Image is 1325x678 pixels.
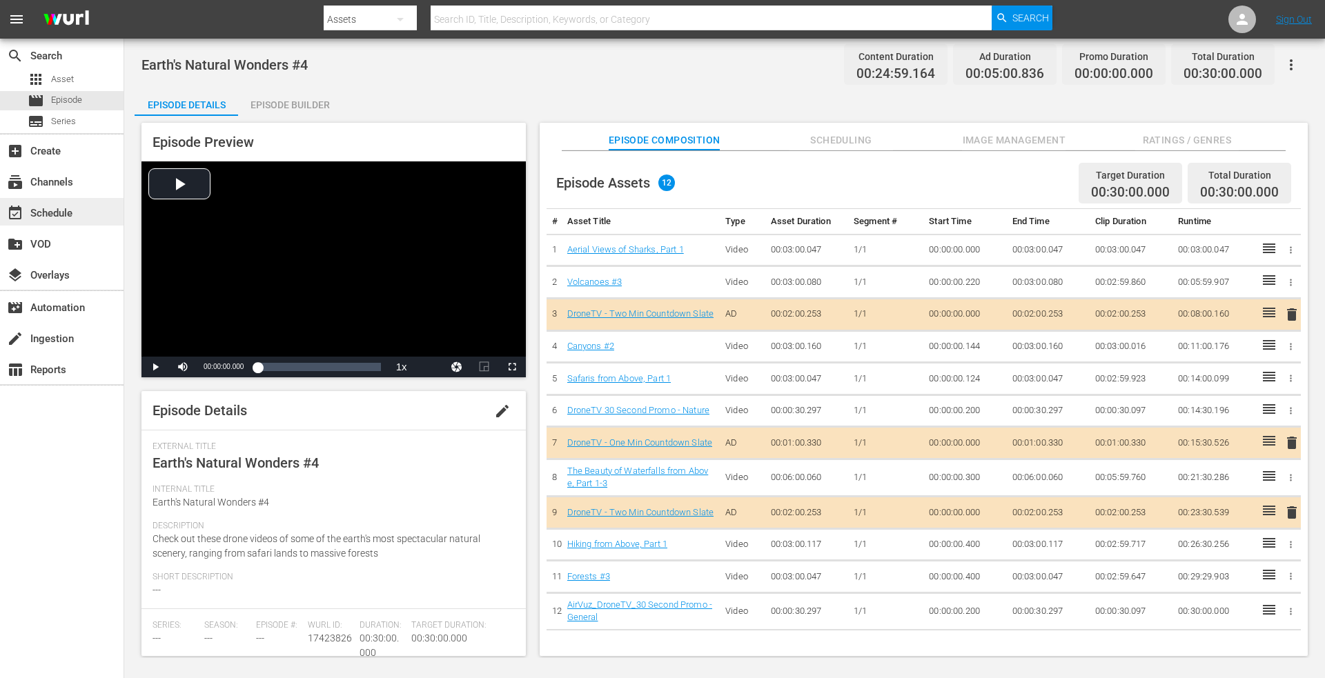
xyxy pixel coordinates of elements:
td: Video [720,459,765,496]
td: 00:02:00.253 [1090,298,1172,330]
span: Earth's Natural Wonders #4 [153,455,319,471]
span: External Title [153,441,508,452]
span: Series [51,114,76,128]
button: Picture-in-Picture [471,357,498,377]
th: End Time [1007,209,1090,235]
td: 1/1 [848,298,923,330]
a: Safaris from Above, Part 1 [567,373,671,383]
button: Episode Builder [238,88,342,116]
td: 00:03:00.160 [765,330,848,363]
span: Automation [7,299,23,316]
span: Episode #: [256,620,301,631]
td: 00:02:00.253 [765,298,848,330]
th: Segment # [848,209,923,235]
button: delete [1284,502,1300,522]
div: Progress Bar [257,363,380,371]
span: Episode Details [153,402,247,419]
td: 11 [547,561,562,593]
span: Season: [204,620,249,631]
button: Play [141,357,169,377]
div: Total Duration [1184,47,1262,66]
td: 00:30:00.000 [1172,592,1255,630]
span: --- [256,632,264,644]
span: 00:00:00.000 [204,363,244,370]
td: Video [720,561,765,593]
span: 17423826 [308,632,352,644]
td: 00:00:00.144 [923,330,1006,363]
th: # [547,209,562,235]
td: 00:08:00.160 [1172,298,1255,330]
span: 00:30:00.000 [1091,185,1170,201]
span: --- [153,584,161,595]
td: 12 [547,592,562,630]
span: Schedule [7,205,23,221]
a: Hiking from Above, Part 1 [567,539,667,549]
td: 00:06:00.060 [1007,459,1090,496]
a: DroneTV - One Min Countdown Slate [567,437,713,448]
td: 00:03:00.047 [765,561,848,593]
td: 00:03:00.160 [1007,330,1090,363]
td: 1/1 [848,330,923,363]
span: Internal Title [153,484,508,495]
td: Video [720,234,765,266]
button: Jump To Time [443,357,471,377]
span: Image Management [962,132,1066,149]
a: Sign Out [1276,14,1312,25]
td: 1/1 [848,528,923,561]
span: Series: [153,620,197,631]
td: 00:00:00.000 [923,427,1006,459]
span: Earth's Natural Wonders #4 [141,57,308,73]
td: 00:05:59.760 [1090,459,1172,496]
td: 00:03:00.016 [1090,330,1172,363]
span: Short Description [153,572,508,583]
td: 00:03:00.047 [1007,561,1090,593]
td: 00:11:00.176 [1172,330,1255,363]
td: 10 [547,528,562,561]
td: 1/1 [848,497,923,529]
div: Episode Builder [238,88,342,121]
td: 00:03:00.047 [765,363,848,395]
span: Scheduling [789,132,893,149]
span: 00:30:00.000 [360,632,399,658]
td: 00:01:00.330 [1090,427,1172,459]
td: 00:00:00.124 [923,363,1006,395]
a: Aerial Views of Sharks, Part 1 [567,244,684,255]
td: 1/1 [848,234,923,266]
span: 00:30:00.000 [411,632,467,644]
td: 7 [547,427,562,459]
td: 00:03:00.047 [1007,234,1090,266]
td: 00:02:00.253 [1090,497,1172,529]
button: Episode Details [135,88,238,116]
span: 00:05:00.836 [965,66,1044,82]
td: AD [720,497,765,529]
td: 1/1 [848,592,923,630]
button: delete [1284,433,1300,453]
td: Video [720,266,765,299]
div: Video Player [141,161,526,377]
td: 00:14:30.196 [1172,395,1255,427]
td: 00:21:30.286 [1172,459,1255,496]
td: 00:06:00.060 [765,459,848,496]
td: 00:02:59.717 [1090,528,1172,561]
td: 00:03:00.080 [765,266,848,299]
span: Earth's Natural Wonders #4 [153,497,269,508]
button: delete [1284,304,1300,324]
td: 00:02:00.253 [765,497,848,529]
td: AD [720,427,765,459]
td: 5 [547,363,562,395]
th: Clip Duration [1090,209,1172,235]
td: 00:03:00.047 [1172,234,1255,266]
span: Check out these drone videos of some of the earth's most spectacular natural scenery, ranging fro... [153,533,480,559]
td: Video [720,395,765,427]
td: 00:03:00.117 [765,528,848,561]
td: 3 [547,298,562,330]
span: Channels [7,174,23,190]
th: Type [720,209,765,235]
td: 00:03:00.047 [1090,234,1172,266]
td: 00:00:00.300 [923,459,1006,496]
td: 00:00:00.200 [923,592,1006,630]
span: Search [1012,6,1049,30]
td: 00:02:00.253 [1007,298,1090,330]
span: 00:24:59.164 [856,66,935,82]
span: delete [1284,435,1300,451]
